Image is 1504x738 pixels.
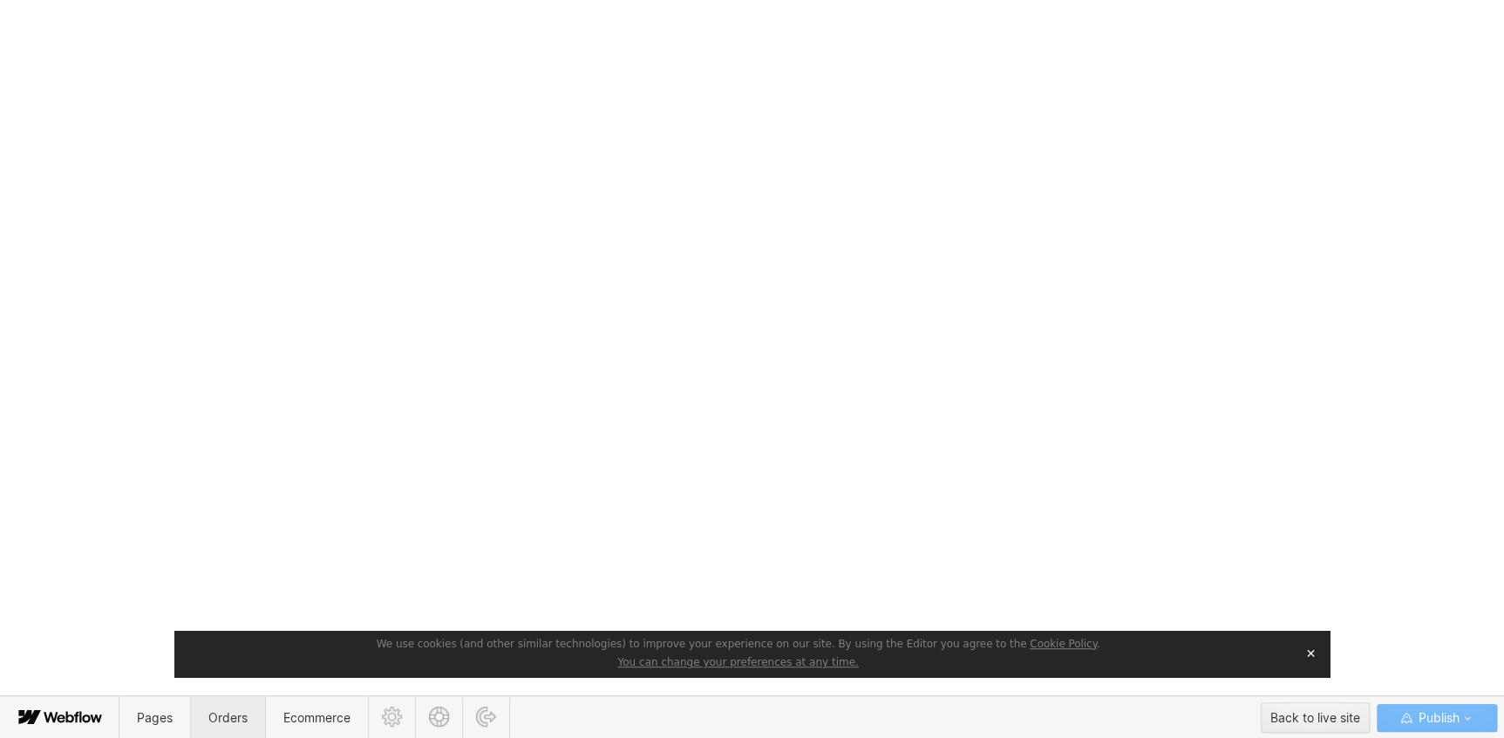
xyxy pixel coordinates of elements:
div: Back to live site [1270,705,1360,731]
span: Text us [7,42,54,58]
button: Back to live site [1261,702,1370,733]
span: Ecommerce [283,710,350,725]
button: Close [1298,640,1323,667]
button: You can change your preferences at any time. [617,656,858,670]
span: Orders [208,710,248,725]
a: Cookie Policy [1030,638,1097,650]
button: Publish [1377,704,1497,732]
span: Publish [1414,705,1459,731]
span: Pages [137,710,173,725]
span: We use cookies (and other similar technologies) to improve your experience on our site. By using ... [377,638,1100,650]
